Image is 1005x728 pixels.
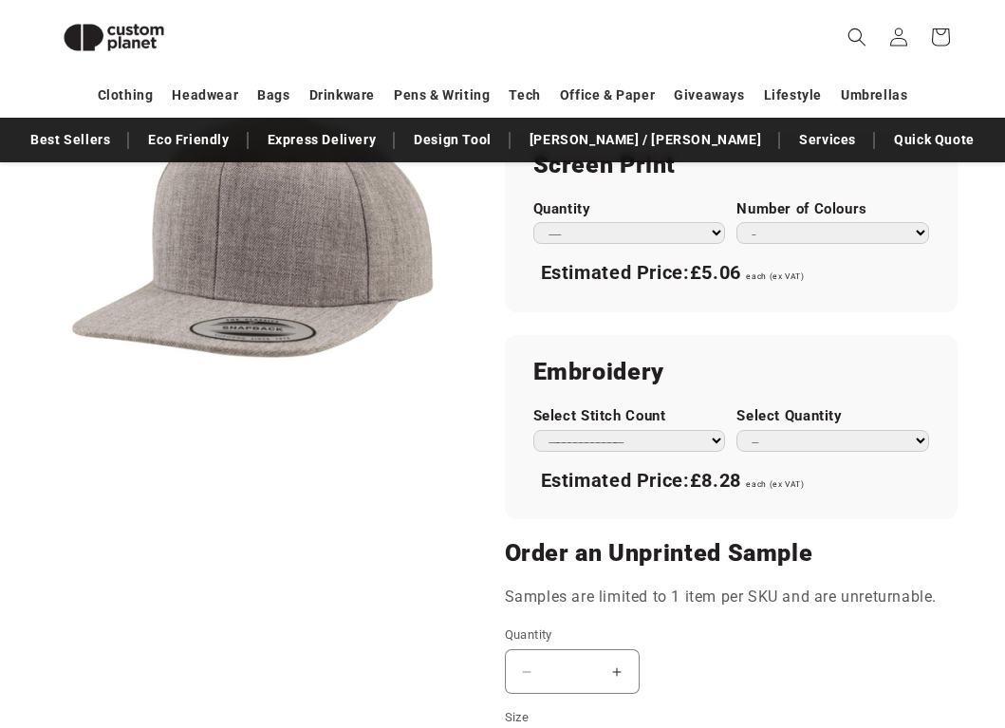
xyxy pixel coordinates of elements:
a: Tech [509,79,540,112]
a: Drinkware [309,79,375,112]
a: Services [790,123,865,157]
a: Giveaways [674,79,744,112]
label: Quantity [505,625,922,644]
a: Pens & Writing [394,79,490,112]
a: Best Sellers [21,123,120,157]
label: Number of Colours [736,200,929,218]
h2: Order an Unprinted Sample [505,538,958,569]
p: Samples are limited to 1 item per SKU and are unreturnable. [505,584,958,611]
span: £5.06 [690,261,741,284]
a: Umbrellas [841,79,907,112]
div: Estimated Price: [533,461,929,501]
a: [PERSON_NAME] / [PERSON_NAME] [520,123,771,157]
a: Bags [257,79,289,112]
span: £8.28 [690,469,741,492]
a: Headwear [172,79,238,112]
div: Estimated Price: [533,253,929,293]
span: each (ex VAT) [746,271,804,281]
img: Custom Planet [47,8,180,67]
summary: Search [836,16,878,58]
a: Lifestyle [764,79,822,112]
h2: Screen Print [533,150,929,180]
label: Select Quantity [736,407,929,425]
a: Clothing [98,79,154,112]
a: Express Delivery [258,123,386,157]
a: Office & Paper [560,79,655,112]
label: Quantity [533,200,726,218]
h2: Embroidery [533,357,929,387]
span: each (ex VAT) [746,479,804,489]
legend: Size [505,708,531,727]
iframe: Chat Widget [679,523,1005,728]
label: Select Stitch Count [533,407,726,425]
a: Eco Friendly [139,123,238,157]
a: Design Tool [404,123,501,157]
a: Quick Quote [884,123,984,157]
media-gallery: Gallery Viewer [47,28,457,439]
